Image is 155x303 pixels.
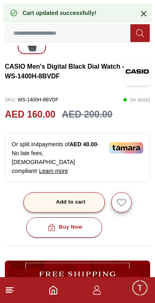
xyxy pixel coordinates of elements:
[123,94,150,106] p: ( In stock )
[62,107,112,122] h3: AED 200.00
[5,261,150,295] img: ...
[23,9,96,17] div: Cart updated successfully!
[5,62,125,81] h3: CASIO Men's Digital Black Dial Watch - WS-1400H-8BVDF
[23,192,105,213] button: Add to cart
[5,133,150,182] div: Or split in 4 payments of - No late fees, [DEMOGRAPHIC_DATA] compliant!
[26,217,102,238] button: Buy Now
[5,97,16,103] span: SKU :
[5,107,55,122] h2: AED 160.00
[109,142,143,154] img: Tamara
[46,223,82,232] div: Buy Now
[43,198,86,207] div: Add to cart
[125,57,150,86] img: CASIO Men's Digital Black Dial Watch - WS-1400H-8BVDF
[5,94,59,106] p: WS-1400H-8BVDF
[131,279,149,297] div: Chat Widget
[39,168,68,174] span: Learn more
[69,141,97,147] span: AED 40.00
[48,285,58,295] a: Home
